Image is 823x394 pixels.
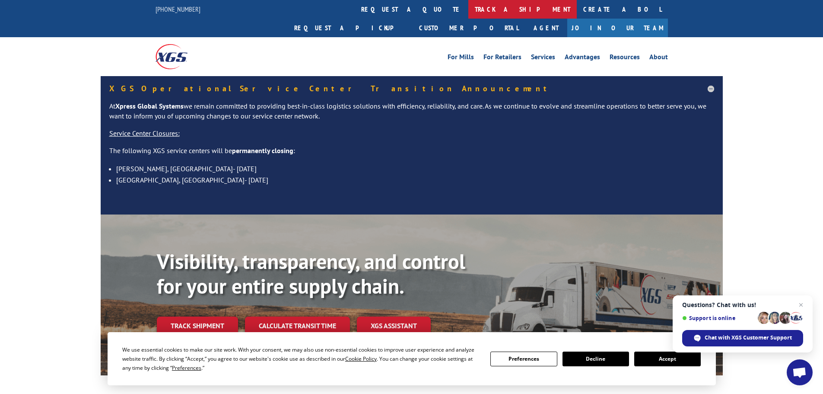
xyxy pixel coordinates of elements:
b: Visibility, transparency, and control for your entire supply chain. [157,248,465,300]
a: Services [531,54,555,63]
button: Preferences [490,352,557,366]
li: [GEOGRAPHIC_DATA], [GEOGRAPHIC_DATA]- [DATE] [116,174,714,186]
a: Calculate transit time [245,317,350,335]
li: [PERSON_NAME], [GEOGRAPHIC_DATA]- [DATE] [116,163,714,174]
a: Request a pickup [288,19,413,37]
span: Preferences [172,364,201,372]
u: Service Center Closures: [109,129,180,138]
a: [PHONE_NUMBER] [156,5,200,13]
span: Questions? Chat with us! [682,301,803,308]
h5: XGS Operational Service Center Transition Announcement [109,85,714,93]
strong: Xpress Global Systems [115,102,184,110]
strong: permanently closing [232,146,293,155]
div: We use essential cookies to make our site work. With your consent, we may also use non-essential ... [122,345,480,372]
div: Cookie Consent Prompt [108,332,716,385]
p: At we remain committed to providing best-in-class logistics solutions with efficiency, reliabilit... [109,101,714,129]
a: Customer Portal [413,19,525,37]
button: Accept [634,352,701,366]
a: For Mills [448,54,474,63]
a: Resources [610,54,640,63]
a: XGS ASSISTANT [357,317,431,335]
a: Advantages [565,54,600,63]
span: Cookie Policy [345,355,377,362]
a: Agent [525,19,567,37]
a: Track shipment [157,317,238,335]
a: About [649,54,668,63]
a: For Retailers [483,54,521,63]
a: Join Our Team [567,19,668,37]
span: Chat with XGS Customer Support [682,330,803,346]
button: Decline [562,352,629,366]
span: Support is online [682,315,755,321]
span: Chat with XGS Customer Support [705,334,792,342]
a: Open chat [787,359,813,385]
p: The following XGS service centers will be : [109,146,714,163]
